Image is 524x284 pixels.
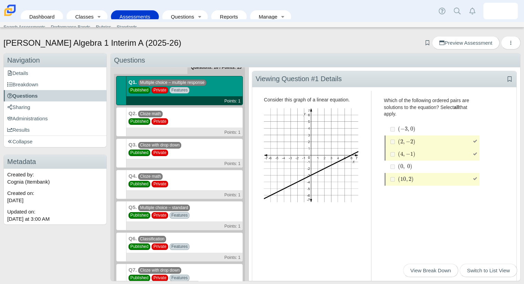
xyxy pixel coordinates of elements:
[129,87,150,94] span: Published
[138,79,206,86] span: Multiple choice – multiple response
[7,93,38,99] span: Questions
[169,275,189,281] span: Features
[264,108,358,203] img: A coordinate plane is shown. The x- and y-axes are marked and include increments of one ranging f...
[129,275,150,281] span: Published
[4,79,106,90] a: Breakdown
[94,10,104,23] a: Toggle expanded
[4,187,106,206] div: Created on:
[138,142,181,149] span: Cloze with drop down
[169,243,189,250] span: Features
[138,236,166,242] span: Classification
[3,37,181,49] h1: [PERSON_NAME] Algebra 1 Interim A (2025-26)
[138,173,163,180] span: Cloze math
[460,264,517,277] a: Switch to List View
[93,22,114,32] a: Rubrics
[439,40,492,46] span: Preview Assessment
[4,101,106,113] a: Sharing
[3,3,17,18] img: Carmen School of Science & Technology
[467,267,510,273] span: Switch to List View
[4,155,106,169] h3: Metadata
[166,10,195,23] a: Questions
[483,3,518,19] a: cristian.hernandez.vZWwJa
[410,267,451,273] span: View Break Down
[424,40,431,46] a: Add bookmark
[454,104,459,110] strong: all
[129,173,137,179] b: Q4.
[7,197,23,203] time: Jul 8, 2025 at 4:42 PM
[501,36,521,50] button: More options
[432,36,499,50] a: Preview Assessment
[1,22,48,32] a: Search Assessments
[129,236,137,241] b: Q6.
[4,113,106,124] a: Administrations
[152,118,168,125] span: Private
[495,6,506,17] img: cristian.hernandez.vZWwJa
[111,53,520,67] div: Questions
[152,243,168,250] span: Private
[224,193,240,197] small: Points: 1
[191,65,242,70] small: Questions: 10 / Points: 15
[195,10,204,23] a: Toggle expanded
[152,150,168,156] span: Private
[7,70,28,76] span: Details
[138,205,190,211] span: Multiple choice – standard
[169,87,189,94] span: Features
[254,10,278,23] a: Manage
[169,212,189,219] span: Features
[7,116,48,121] span: Administrations
[224,130,240,135] small: Points: 1
[224,161,240,166] small: Points: 1
[4,136,106,147] a: Collapse
[129,181,150,187] span: Published
[48,22,93,32] a: Performance Bands
[403,264,458,277] a: View Break Down
[4,124,106,135] a: Results
[4,169,106,187] div: Created by: Cognia (Itembank)
[129,204,137,210] b: Q5.
[4,206,106,225] div: Updated on:
[384,97,480,118] div: Which of the following ordered pairs are solutions to the equation? Select that apply.
[215,10,243,23] a: Reports
[129,243,150,250] span: Published
[7,127,30,133] span: Results
[129,118,150,125] span: Published
[152,275,168,281] span: Private
[129,212,150,219] span: Published
[24,10,60,23] a: Dashboard
[129,150,150,156] span: Published
[506,76,513,82] a: Add bookmark
[138,111,163,117] span: Cloze math
[152,212,168,219] span: Private
[224,255,240,260] small: Points: 1
[7,216,50,222] time: Sep 30, 2025 at 3:00 AM
[4,90,106,101] a: Questions
[7,104,30,110] span: Sharing
[264,97,358,103] p: Consider this graph of a linear equation.
[4,67,106,79] a: Details
[224,224,240,229] small: Points: 1
[129,142,137,148] b: Q3.
[152,87,168,94] span: Private
[7,139,32,144] span: Collapse
[7,56,40,64] span: Navigation
[465,3,480,19] a: Alerts
[138,267,181,274] span: Cloze with drop down
[256,73,371,84] div: Viewing Question #1 Details
[70,10,94,23] a: Classes
[114,10,155,23] a: Assessments
[3,13,17,19] a: Carmen School of Science & Technology
[129,110,137,116] b: Q2.
[129,79,137,85] b: Q1.
[152,181,168,187] span: Private
[129,267,137,273] b: Q7.
[114,22,140,32] a: Standards
[278,10,288,23] a: Toggle expanded
[224,99,240,103] small: Points: 1
[7,81,38,87] span: Breakdown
